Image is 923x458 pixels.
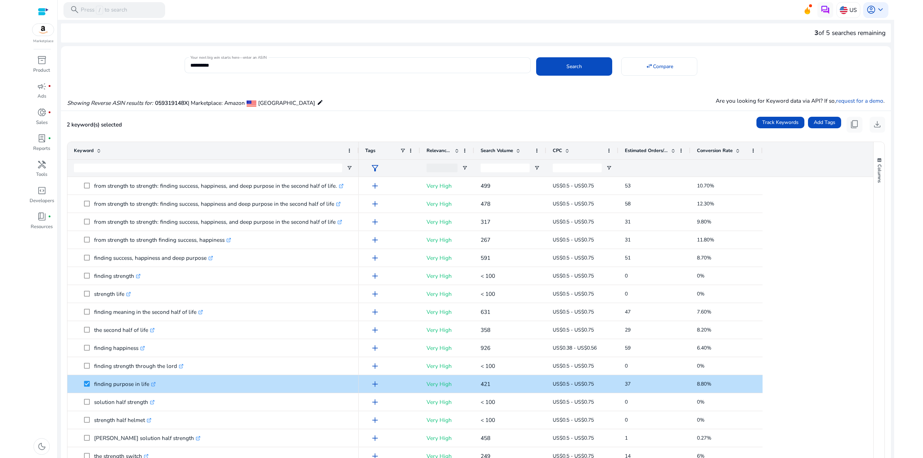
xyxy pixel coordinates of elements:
span: 8.20% [697,326,711,333]
span: 0% [697,363,705,369]
p: Very High [427,323,468,337]
span: 591 [481,254,490,262]
span: add [370,253,380,263]
span: Relevance Score [427,147,452,154]
p: Very High [427,214,468,229]
span: 317 [481,218,490,226]
button: Search [536,57,612,76]
span: 358 [481,326,490,334]
span: Estimated Orders/Month [625,147,668,154]
span: 8.80% [697,381,711,387]
span: 3 [814,28,818,37]
span: fiber_manual_record [48,215,51,218]
span: code_blocks [37,186,47,195]
span: Track Keywords [762,119,799,126]
span: 37 [625,381,631,387]
span: US$0.5 - US$0.75 [553,272,594,279]
span: US$0.5 - US$0.75 [553,236,594,243]
span: Search Volume [481,147,513,154]
img: us.svg [840,6,848,14]
p: from strength to strength finding success, happiness [94,232,231,247]
span: 267 [481,236,490,244]
span: CPC [553,147,562,154]
a: inventory_2Product [29,54,54,80]
p: Are you looking for Keyword data via API? If so, . [716,97,885,105]
span: fiber_manual_record [48,111,51,114]
p: finding purpose in life [94,377,156,391]
span: add [370,433,380,443]
div: of 5 searches remaining [814,28,886,37]
span: handyman [37,160,47,169]
span: 12.30% [697,200,714,207]
span: account_circle [866,5,876,14]
p: Press to search [81,6,127,14]
p: Very High [427,250,468,265]
a: book_4fiber_manual_recordResources [29,210,54,236]
span: US$0.5 - US$0.75 [553,218,594,225]
span: add [370,361,380,371]
span: US$0.5 - US$0.75 [553,200,594,207]
span: | Marketplace: Amazon [188,99,245,107]
span: 059319148X [155,99,188,107]
p: strength half helmet [94,413,151,427]
span: US$0.5 - US$0.75 [553,381,594,387]
mat-label: Your next big win starts here—enter an ASIN [190,55,267,60]
span: 7.60% [697,308,711,315]
button: Open Filter Menu [606,165,612,171]
p: Very High [427,268,468,283]
span: 11.80% [697,236,714,243]
p: Very High [427,395,468,409]
span: 0.27% [697,435,711,441]
mat-icon: edit [317,98,323,107]
span: US$0.5 - US$0.75 [553,417,594,423]
span: add [370,235,380,245]
span: 2 keyword(s) selected [67,121,122,128]
input: Keyword Filter Input [74,164,342,172]
span: 0 [625,272,628,279]
p: Sales [36,119,48,126]
p: solution half strength [94,395,155,409]
span: content_copy [850,120,859,129]
span: add [370,307,380,317]
p: Tools [36,171,47,178]
span: US$0.5 - US$0.75 [553,308,594,315]
button: Open Filter Menu [462,165,468,171]
button: download [870,117,886,133]
span: 59 [625,344,631,351]
span: US$0.5 - US$0.75 [553,290,594,297]
span: 0 [625,290,628,297]
button: Compare [621,57,697,76]
span: add [370,181,380,191]
span: 47 [625,308,631,315]
a: campaignfiber_manual_recordAds [29,80,54,106]
span: 6.40% [697,344,711,351]
p: Very High [427,359,468,373]
span: 926 [481,344,490,352]
a: lab_profilefiber_manual_recordReports [29,132,54,158]
button: Add Tags [808,117,841,128]
i: Showing Reverse ASIN results for: [67,99,153,107]
span: 29 [625,326,631,333]
span: campaign [37,82,47,91]
span: 458 [481,434,490,442]
p: Very High [427,286,468,301]
span: US$0.5 - US$0.75 [553,254,594,261]
span: 0% [697,290,705,297]
p: from strength to strength: finding success, happiness, and deep purpose in the second half of life [94,214,342,229]
p: finding meaning in the second half of life [94,304,203,319]
p: Very High [427,431,468,445]
span: donut_small [37,108,47,117]
span: 58 [625,200,631,207]
p: Very High [427,413,468,427]
button: content_copy [847,117,862,133]
p: Product [33,67,50,74]
button: Open Filter Menu [534,165,540,171]
span: fiber_manual_record [48,85,51,88]
p: Reports [33,145,50,152]
p: US [849,4,857,16]
span: inventory_2 [37,55,47,65]
p: Very High [427,377,468,391]
span: book_4 [37,212,47,221]
p: Resources [31,223,53,231]
span: US$0.38 - US$0.56 [553,344,597,351]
